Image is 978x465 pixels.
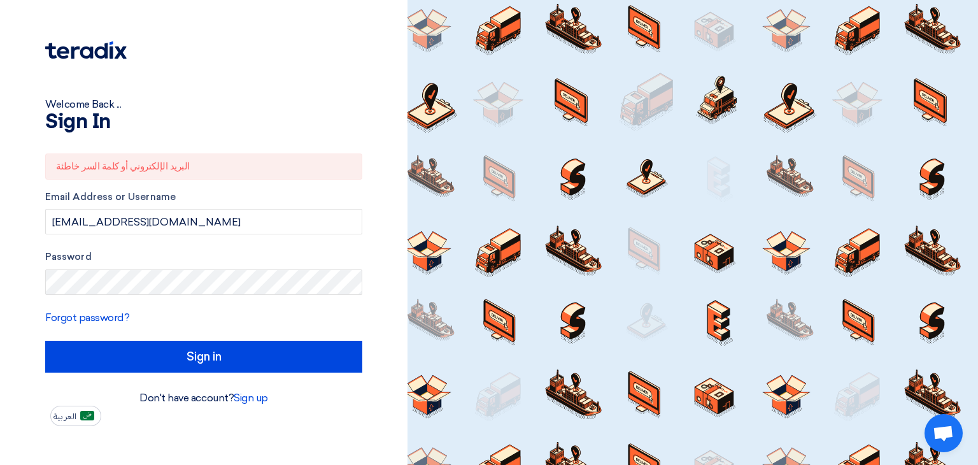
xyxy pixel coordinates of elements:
input: Sign in [45,341,362,373]
div: Welcome Back ... [45,97,362,112]
img: ar-AR.png [80,411,94,420]
div: Open chat [925,414,963,452]
a: Forgot password? [45,311,129,324]
input: Enter your business email or username [45,209,362,234]
label: Password [45,250,362,264]
a: Sign up [234,392,268,404]
label: Email Address or Username [45,190,362,204]
img: Teradix logo [45,41,127,59]
button: العربية [50,406,101,426]
h1: Sign In [45,112,362,132]
div: Don't have account? [45,390,362,406]
span: العربية [53,412,76,421]
div: البريد الإلكتروني أو كلمة السر خاطئة [45,154,362,180]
